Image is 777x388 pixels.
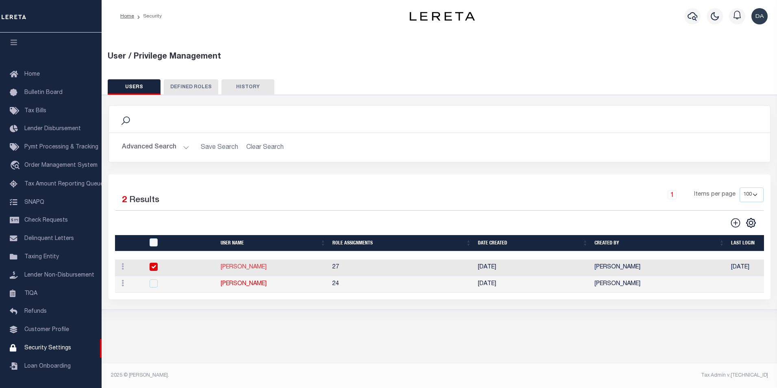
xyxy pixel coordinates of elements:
[134,13,162,20] li: Security
[591,235,728,252] th: Created By: activate to sort column ascending
[10,161,23,171] i: travel_explore
[24,144,98,150] span: Pymt Processing & Tracking
[445,372,768,379] div: Tax Admin v.[TECHNICAL_ID]
[751,8,768,24] img: svg+xml;base64,PHN2ZyB4bWxucz0iaHR0cDovL3d3dy53My5vcmcvMjAwMC9zdmciIHBvaW50ZXItZXZlbnRzPSJub25lIi...
[668,190,677,199] a: 1
[24,345,71,351] span: Security Settings
[122,140,189,155] button: Advanced Search
[24,272,94,278] span: Lender Non-Disbursement
[120,14,134,19] a: Home
[694,190,736,199] span: Items per page
[24,218,68,223] span: Check Requests
[24,199,44,205] span: SNAPQ
[24,309,47,314] span: Refunds
[329,276,475,293] td: 24
[24,236,74,242] span: Delinquent Letters
[591,276,728,293] td: [PERSON_NAME]
[24,163,98,168] span: Order Management System
[329,259,475,276] td: 27
[475,259,591,276] td: [DATE]
[329,235,475,252] th: Role Assignments: activate to sort column ascending
[108,79,161,95] button: USERS
[24,327,69,333] span: Customer Profile
[591,259,728,276] td: [PERSON_NAME]
[24,72,40,77] span: Home
[145,235,217,252] th: UserID
[475,235,591,252] th: Date Created: activate to sort column ascending
[24,90,63,96] span: Bulletin Board
[24,108,46,114] span: Tax Bills
[105,372,440,379] div: 2025 © [PERSON_NAME].
[475,276,591,293] td: [DATE]
[221,281,267,287] a: [PERSON_NAME]
[221,264,267,270] a: [PERSON_NAME]
[122,196,127,205] span: 2
[24,126,81,132] span: Lender Disbursement
[24,254,59,260] span: Taxing Entity
[108,51,771,63] div: User / Privilege Management
[24,364,71,369] span: Loan Onboarding
[221,79,274,95] button: HISTORY
[24,290,37,296] span: TIQA
[217,235,329,252] th: User Name: activate to sort column ascending
[129,194,159,207] label: Results
[24,181,104,187] span: Tax Amount Reporting Queue
[164,79,218,95] button: DEFINED ROLES
[410,12,475,21] img: logo-dark.svg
